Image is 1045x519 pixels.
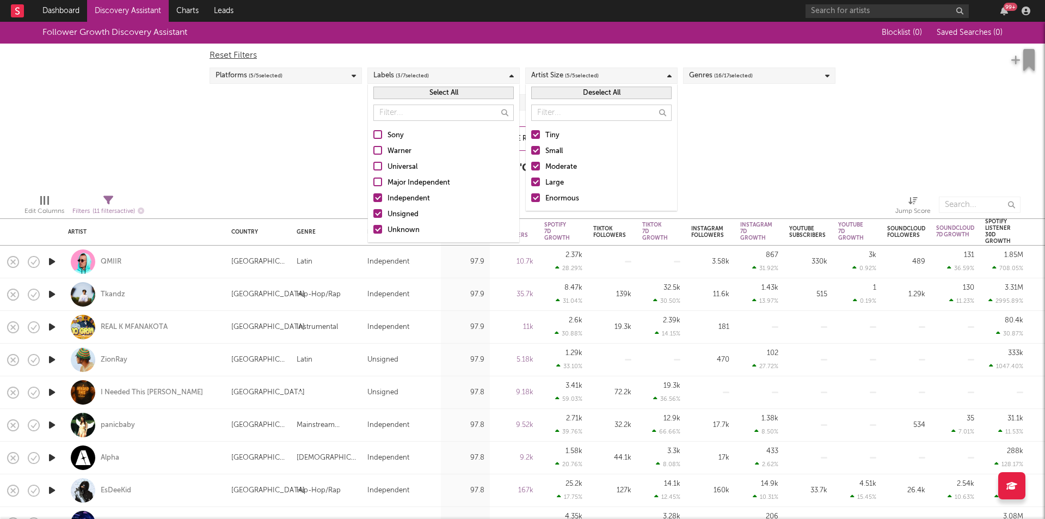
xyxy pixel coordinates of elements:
div: [GEOGRAPHIC_DATA] [231,321,305,334]
div: 31.04 % [556,297,582,304]
div: Unsigned [367,353,398,367]
div: 11.6k [691,288,729,301]
div: Labels [373,69,429,82]
div: 128.17 % [994,461,1023,468]
div: 19.3k [663,382,680,389]
div: 30.50 % [653,297,680,304]
div: 17.75 % [557,493,582,500]
div: Independent [367,451,409,465]
div: Independent [388,192,514,205]
div: 97.9 [446,353,484,367]
div: Label [367,229,430,235]
div: Tiktok 7D Growth [642,222,668,241]
div: 5.18k [495,353,533,367]
div: Sony [388,129,514,142]
div: Edit Columns [24,205,64,218]
div: 102 [767,350,778,357]
div: 0.92 % [852,265,876,272]
div: 27.72 % [752,363,778,370]
span: Saved Searches [937,29,1003,36]
div: 9.2k [495,451,533,465]
div: 9.18k [495,386,533,399]
div: 97.9 [446,321,484,334]
div: 99 + [1004,3,1017,11]
div: 17k [691,451,729,465]
div: [GEOGRAPHIC_DATA] [231,353,286,367]
div: 31.1k [1007,415,1023,422]
div: Universal [388,161,514,174]
div: Filters(11 filters active) [72,191,144,223]
button: Saved Searches (0) [933,28,1003,37]
div: Instagram 7D Growth [740,222,772,241]
div: Spotify Listener 30D Growth [985,218,1011,245]
div: Hip-Hop/Rap [297,288,341,301]
span: ( 11 filters active) [93,209,135,215]
div: Enormous [545,192,672,205]
div: 0.19 % [853,297,876,304]
div: 2.71k [566,415,582,422]
div: 36.59 % [947,265,974,272]
div: 36.56 % [653,395,680,402]
div: 534 [887,419,925,432]
div: 30.88 % [555,330,582,337]
div: 97.8 [446,451,484,465]
div: 2.54k [957,480,974,487]
span: ( 5 / 5 selected) [565,69,599,82]
div: 10.63 % [948,493,974,500]
div: Latest Results for Sodatone Pick ' Cross-platform growth (Overall) ' [368,162,677,175]
div: 9.52k [495,419,533,432]
div: Soundcloud 7D Growth [936,225,974,238]
div: Tiny [545,129,672,142]
div: 12.45 % [654,493,680,500]
input: Filter... [373,105,514,121]
div: Major Independent [388,176,514,190]
div: Small [545,145,672,158]
div: [GEOGRAPHIC_DATA] [231,386,305,399]
div: Artist [68,229,215,235]
div: Independent [367,255,409,268]
div: YouTube 7D Growth [838,222,864,241]
div: 4.51k [859,480,876,487]
div: panicbaby [101,420,135,430]
div: 127k [593,484,631,497]
div: Independent [367,484,409,497]
div: 30.87 % [996,330,1023,337]
div: 97.9 [446,255,484,268]
input: Search... [939,197,1021,213]
div: 14.15 % [655,330,680,337]
div: 160k [691,484,729,497]
div: 1.38k [761,415,778,422]
div: 33.7k [789,484,827,497]
div: 97.8 [446,419,484,432]
div: Artist Size [531,69,599,82]
div: Jump Score [895,205,931,218]
div: ZionRay [101,355,127,365]
div: 1047.40 % [989,363,1023,370]
div: 11.23 % [949,297,974,304]
div: Large [545,176,672,190]
div: 1.29k [565,350,582,357]
div: 10.7k [495,255,533,268]
div: 7.01 % [951,428,974,435]
div: 14.1k [664,480,680,487]
a: QMIIR [101,257,121,267]
div: 66.66 % [652,428,680,435]
div: 2995.89 % [988,297,1023,304]
span: Blocklist [882,29,922,36]
div: Spotify 7D Growth [544,222,570,241]
div: 330k [789,255,827,268]
div: Unsigned [388,208,514,221]
div: 12.9k [663,415,680,422]
div: 130 [963,284,974,291]
div: Unknown [388,224,514,237]
div: 867 [766,252,778,259]
div: 13.97 % [752,297,778,304]
div: 181 [691,321,729,334]
div: Tiktok Followers [593,225,626,239]
div: [GEOGRAPHIC_DATA] [231,419,286,432]
div: 2.39k [663,317,680,324]
div: 1.58k [565,448,582,455]
div: Instrumental [297,321,338,334]
div: Instagram Followers [691,225,724,239]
